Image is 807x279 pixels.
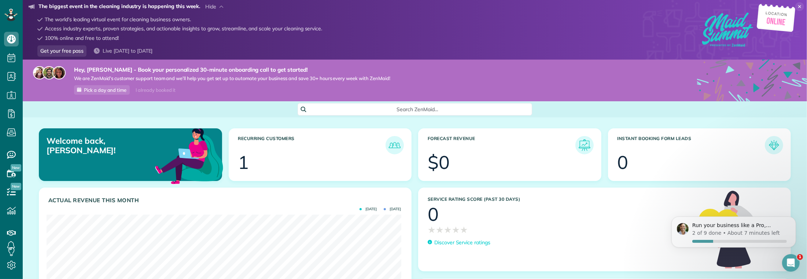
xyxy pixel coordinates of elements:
h3: Actual Revenue this month [48,197,404,204]
p: Welcome back, [PERSON_NAME]! [47,136,164,155]
img: dashboard_welcome-42a62b7d889689a78055ac9021e634bf52bae3f8056760290aed330b23ab8690.png [154,120,225,191]
p: Discover Service ratings [434,239,490,246]
div: 0 [618,153,629,171]
a: Get your free pass [37,45,86,57]
span: We are ZenMaid’s customer support team and we’ll help you get set up to automate your business an... [74,75,390,82]
span: ★ [452,223,460,236]
a: Pick a day and time [74,85,130,95]
span: 1 [797,254,803,260]
span: New [11,164,21,171]
div: I already booked it [131,86,180,95]
img: maria-72a9807cf96188c08ef61303f053569d2e2a8a1cde33d635c8a3ac13582a053d.jpg [33,66,46,79]
span: New [11,183,21,190]
h3: Service Rating score (past 30 days) [428,197,691,202]
img: icon_forecast_revenue-8c13a41c7ed35a8dcfafea3cbb826a0462acb37728057bba2d056411b612bbbe.png [577,138,592,152]
img: michelle-19f622bdf1676172e81f8f8fba1fb50e276960ebfe0243fe18214015130c80e4.jpg [52,66,66,79]
span: [DATE] [384,207,401,211]
h3: Recurring Customers [238,136,386,154]
span: [DATE] [360,207,377,211]
strong: The biggest event in the cleaning industry is happening this week. [38,3,200,11]
span: Pick a day and time [84,87,126,93]
img: icon_recurring_customers-cf858462ba22bcd05b5a5880d41d6543d210077de5bb9ebc9590e49fd87d84ed.png [387,138,402,152]
iframe: Intercom live chat [782,254,800,272]
a: Discover Service ratings [428,239,490,246]
span: ★ [444,223,452,236]
strong: Hey, [PERSON_NAME] - Book your personalized 30-minute onboarding call to get started! [74,66,390,73]
li: 100% online and free to attend! [29,33,322,42]
span: ★ [428,223,436,236]
div: 1 [238,153,249,171]
img: icon_form_leads-04211a6a04a5b2264e4ee56bc0799ec3eb69b7e499cbb523a139df1d13a81ae0.png [767,138,781,152]
iframe: Intercom notifications message [660,208,807,259]
span: ★ [436,223,444,236]
div: Live [DATE] to [DATE] [91,45,155,57]
div: 0 [428,205,439,223]
h3: Forecast Revenue [428,136,575,154]
div: $0 [428,153,450,171]
li: Access industry experts, proven strategies, and actionable insights to grow, streamline, and scal... [29,23,322,33]
img: jorge-587dff0eeaa6aab1f244e6dc62b8924c3b6ad411094392a53c71c6c4a576187d.jpg [43,66,56,79]
span: ★ [460,223,468,236]
li: The world’s leading virtual event for cleaning business owners. [29,14,322,23]
h3: Instant Booking Form Leads [618,136,765,154]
